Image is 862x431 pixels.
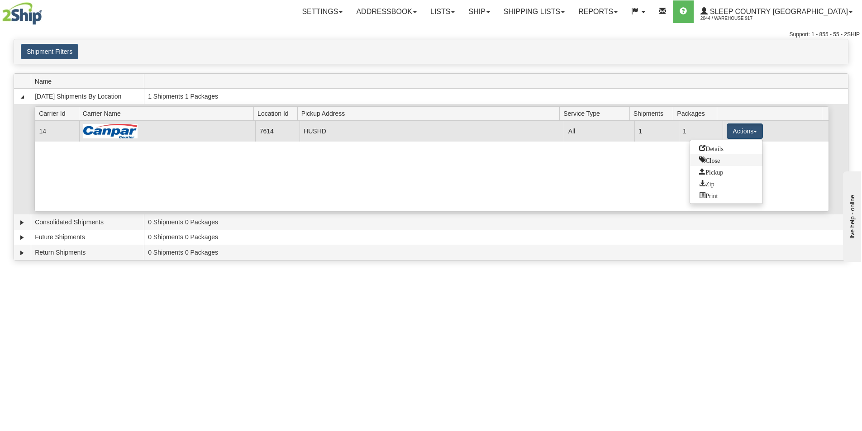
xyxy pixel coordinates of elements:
[2,31,860,38] div: Support: 1 - 855 - 55 - 2SHIP
[83,106,254,120] span: Carrier Name
[31,245,144,260] td: Return Shipments
[690,189,762,201] a: Print or Download All Shipping Documents in one file
[708,8,848,15] span: Sleep Country [GEOGRAPHIC_DATA]
[690,166,762,178] a: Request a carrier pickup
[571,0,624,23] a: Reports
[301,106,560,120] span: Pickup Address
[690,154,762,166] a: Close this group
[83,124,138,138] img: Canpar
[18,248,27,257] a: Expand
[564,121,634,141] td: All
[18,92,27,101] a: Collapse
[699,168,723,175] span: Pickup
[257,106,297,120] span: Location Id
[727,123,763,139] button: Actions
[35,74,144,88] span: Name
[255,121,299,141] td: 7614
[563,106,629,120] span: Service Type
[497,0,571,23] a: Shipping lists
[690,178,762,189] a: Zip and Download All Shipping Documents
[144,214,848,230] td: 0 Shipments 0 Packages
[349,0,424,23] a: Addressbook
[144,89,848,104] td: 1 Shipments 1 Packages
[31,89,144,104] td: [DATE] Shipments By Location
[694,0,859,23] a: Sleep Country [GEOGRAPHIC_DATA] 2044 / Warehouse 917
[841,169,861,261] iframe: chat widget
[18,218,27,227] a: Expand
[677,106,717,120] span: Packages
[700,14,768,23] span: 2044 / Warehouse 917
[35,121,79,141] td: 14
[699,180,714,186] span: Zip
[699,156,720,163] span: Close
[144,230,848,245] td: 0 Shipments 0 Packages
[18,233,27,242] a: Expand
[144,245,848,260] td: 0 Shipments 0 Packages
[295,0,349,23] a: Settings
[699,192,718,198] span: Print
[690,142,762,154] a: Go to Details view
[31,230,144,245] td: Future Shipments
[699,145,724,151] span: Details
[31,214,144,230] td: Consolidated Shipments
[39,106,79,120] span: Carrier Id
[633,106,673,120] span: Shipments
[679,121,723,141] td: 1
[462,0,496,23] a: Ship
[7,8,84,14] div: live help - online
[300,121,564,141] td: HUSHD
[2,2,42,25] img: logo2044.jpg
[424,0,462,23] a: Lists
[634,121,678,141] td: 1
[21,44,78,59] button: Shipment Filters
